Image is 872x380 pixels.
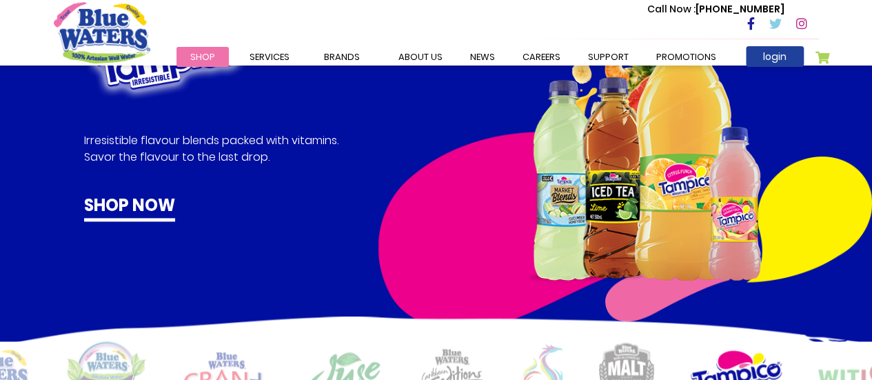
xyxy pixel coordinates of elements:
span: Brands [324,50,360,63]
span: Call Now : [647,2,696,16]
a: about us [385,47,456,67]
span: Shop [190,50,215,63]
a: support [574,47,642,67]
a: store logo [54,2,150,63]
a: Shop now [84,193,175,221]
a: News [456,47,509,67]
span: Services [250,50,290,63]
a: Promotions [642,47,730,67]
a: careers [509,47,574,67]
a: login [746,46,804,67]
p: Irresistible flavour blends packed with vitamins. Savor the flavour to the last drop. [84,132,358,166]
p: [PHONE_NUMBER] [647,2,784,17]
